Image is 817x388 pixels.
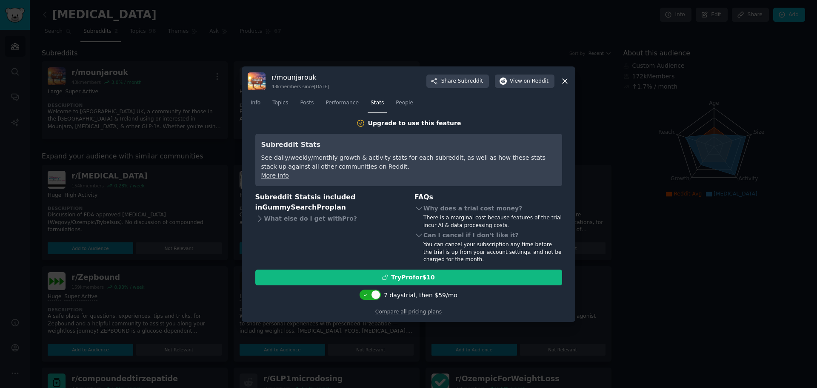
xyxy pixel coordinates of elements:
[251,99,260,107] span: Info
[441,78,483,85] span: Share
[271,83,329,89] div: 43k members since [DATE]
[261,140,556,150] h3: Subreddit Stats
[297,96,317,114] a: Posts
[414,229,562,241] div: Can I cancel if I don't like it?
[261,153,556,171] div: See daily/weekly/monthly growth & activity stats for each subreddit, as well as how these stats s...
[300,99,314,107] span: Posts
[261,172,289,179] a: More info
[495,75,554,88] button: Viewon Reddit
[269,96,291,114] a: Topics
[368,96,387,114] a: Stats
[414,192,562,203] h3: FAQs
[271,73,329,82] h3: r/ mounjarouk
[368,119,461,128] div: Upgrade to use this feature
[384,291,457,300] div: 7 days trial, then $ 59 /mo
[393,96,416,114] a: People
[371,99,384,107] span: Stats
[255,213,403,225] div: What else do I get with Pro ?
[248,72,266,90] img: mounjarouk
[524,78,548,85] span: on Reddit
[414,202,562,214] div: Why does a trial cost money?
[396,99,413,107] span: People
[272,99,288,107] span: Topics
[375,309,442,315] a: Compare all pricing plans
[458,78,483,85] span: Subreddit
[391,273,435,282] div: Try Pro for $10
[248,96,263,114] a: Info
[323,96,362,114] a: Performance
[423,241,562,264] div: You can cancel your subscription any time before the trial is up from your account settings, and ...
[255,192,403,213] h3: Subreddit Stats is included in plan
[423,214,562,229] div: There is a marginal cost because features of the trial incur AI & data processing costs.
[262,203,329,211] span: GummySearch Pro
[326,99,359,107] span: Performance
[255,270,562,285] button: TryProfor$10
[510,78,548,85] span: View
[426,75,489,88] button: ShareSubreddit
